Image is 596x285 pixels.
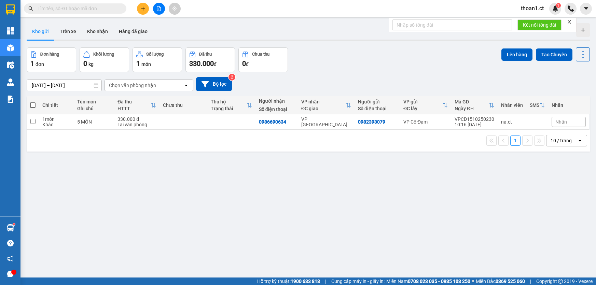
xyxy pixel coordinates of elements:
strong: 1900 633 818 [291,279,320,284]
div: Đơn hàng [40,52,59,57]
div: 0986690634 [259,119,286,125]
button: Kho gửi [27,23,54,40]
span: món [141,61,151,67]
button: Chưa thu0đ [238,47,288,72]
span: 0 [242,59,246,68]
button: Lên hàng [501,48,532,61]
div: Người nhận [259,98,294,104]
div: 0982393079 [358,119,385,125]
span: notification [7,255,14,262]
img: warehouse-icon [7,224,14,231]
sup: 1 [556,3,561,8]
button: plus [137,3,149,15]
strong: 0369 525 060 [496,279,525,284]
div: Số lượng [146,52,164,57]
span: đ [246,61,249,67]
span: 1 [136,59,140,68]
span: | [530,277,531,285]
span: plus [141,6,145,11]
button: Kết nối tổng đài [517,19,562,30]
img: warehouse-icon [7,44,14,52]
span: 0 [83,59,87,68]
button: caret-down [580,3,592,15]
button: Khối lượng0kg [80,47,129,72]
button: Đơn hàng1đơn [27,47,76,72]
span: đ [214,61,217,67]
div: ĐC giao [301,106,346,111]
div: Nhân viên [501,102,523,108]
div: VP nhận [301,99,346,104]
span: ⚪️ [472,280,474,283]
button: file-add [153,3,165,15]
div: Chưa thu [252,52,269,57]
span: Hỗ trợ kỹ thuật: [257,277,320,285]
sup: 1 [13,223,15,225]
div: SMS [530,102,539,108]
button: Đã thu330.000đ [185,47,235,72]
span: thoan1.ct [515,4,549,13]
button: Số lượng1món [133,47,182,72]
div: VP Cổ Đạm [403,119,448,125]
div: 5 MÓN [77,119,111,125]
button: aim [169,3,181,15]
div: Tạo kho hàng mới [576,23,590,37]
div: 330.000 đ [117,116,156,122]
img: warehouse-icon [7,79,14,86]
span: 1 [30,59,34,68]
span: search [28,6,33,11]
input: Tìm tên, số ĐT hoặc mã đơn [38,5,118,12]
span: aim [172,6,177,11]
span: Cung cấp máy in - giấy in: [331,277,385,285]
span: 330.000 [189,59,214,68]
div: Chọn văn phòng nhận [109,82,156,89]
div: HTTT [117,106,151,111]
div: Ghi chú [77,106,111,111]
span: Kết nối tổng đài [523,21,556,29]
div: Đã thu [117,99,151,104]
th: Toggle SortBy [298,96,355,114]
th: Toggle SortBy [451,96,498,114]
div: na.ct [501,119,523,125]
span: Nhãn [555,119,567,125]
img: phone-icon [568,5,574,12]
span: copyright [558,279,563,284]
button: 1 [510,136,521,146]
button: Bộ lọc [196,77,232,91]
img: icon-new-feature [552,5,558,12]
span: close [567,19,572,24]
span: Miền Nam [386,277,470,285]
div: Chi tiết [42,102,70,108]
div: Tên món [77,99,111,104]
sup: 2 [228,74,235,81]
input: Nhập số tổng đài [392,19,512,30]
img: solution-icon [7,96,14,103]
div: Trạng thái [211,106,246,111]
span: message [7,271,14,277]
button: Tạo Chuyến [536,48,572,61]
span: question-circle [7,240,14,246]
div: VP gửi [403,99,442,104]
img: dashboard-icon [7,27,14,34]
div: Mã GD [455,99,489,104]
span: kg [88,61,94,67]
span: 1 [557,3,559,8]
th: Toggle SortBy [400,96,451,114]
span: caret-down [583,5,589,12]
div: 1 món [42,116,70,122]
span: Miền Bắc [476,277,525,285]
div: Khối lượng [93,52,114,57]
div: VPCD1510250230 [455,116,494,122]
button: Trên xe [54,23,82,40]
div: Đã thu [199,52,212,57]
svg: open [577,138,583,143]
th: Toggle SortBy [207,96,255,114]
div: Người gửi [358,99,397,104]
div: ĐC lấy [403,106,442,111]
div: Số điện thoại [358,106,397,111]
div: Nhãn [552,102,586,108]
div: 10 / trang [551,137,572,144]
div: 10:16 [DATE] [455,122,494,127]
strong: 0708 023 035 - 0935 103 250 [408,279,470,284]
input: Select a date range. [27,80,101,91]
img: warehouse-icon [7,61,14,69]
